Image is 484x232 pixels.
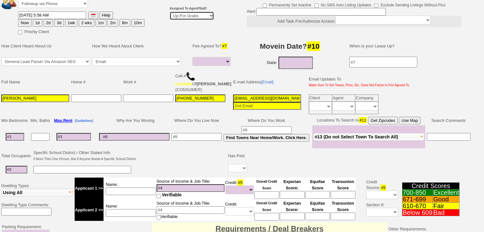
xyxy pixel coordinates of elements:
[332,179,354,190] font: Transunion Score
[104,178,156,199] td: Name:
[1,189,73,196] button: Using All
[433,209,460,216] td: Bad
[156,178,225,199] td: Source of Income & Job Title:
[357,177,399,222] td: Credit Source: Section 8:
[0,177,74,222] td: Dwelling Types Dwelling Type Comments:
[304,71,411,94] td: Email Updates To
[305,213,330,220] input: Ask Customer: Do You Know Your Equifax Credit Score
[197,81,231,86] b: [PERSON_NAME]
[33,157,136,161] font: If More Then One Person, Ask If Anyone Needs A Specific School District
[305,191,330,199] input: Ask Customer: Do You Know Your Equifax Credit Score
[332,201,354,212] font: Transunion Score
[75,199,104,221] td: Applicant 2 >>
[310,201,325,212] font: Equifax Score
[307,41,320,51] span: #10
[332,95,355,102] td: Agent
[0,71,70,94] td: Full Name
[309,83,410,87] font: Make Sure To Set Towns, Price, Etc. Does Not Factor In Fee Agreed To.
[18,30,22,34] input: Priority Client
[30,116,51,125] td: Min. Baths
[233,102,301,110] input: 2nd Email
[313,133,424,141] button: #13 (Do not Select Town To Search All)
[437,0,475,5] a: Disable Client Notes
[70,71,122,94] td: Home #
[98,116,171,125] td: Why Are You Moving
[309,95,332,102] td: Client
[0,116,30,125] td: Min.
[0,37,91,56] td: How Client Heard About Us
[402,209,433,216] td: Below 609
[75,118,93,123] a: [Guidelines]
[310,179,325,190] font: Equifax Score
[464,10,473,16] font: Log
[0,0,24,10] b: [DATE]
[433,196,460,203] td: Good
[317,118,420,123] nobr: Locations To Search In
[75,119,93,123] b: [Guidelines]
[368,117,398,124] button: Get Zipcodes
[32,149,137,163] td: Specific School District / Other Stated Info
[261,80,274,84] a: [Email]
[349,57,417,67] input: #7
[91,37,188,56] td: How We Heard About Client
[247,16,461,27] center: Add Task For/Authorize Access:
[359,117,367,123] span: #11
[174,71,232,94] td: Cell # Of (CONSUMER)
[254,213,279,221] input: Ask Customer: Do You Know Your Overall Credit Score
[3,190,22,195] span: Using All
[157,206,225,214] input: #4
[44,19,53,27] button: 2d
[402,189,433,196] td: 700-850
[225,178,254,199] td: Credit:
[171,116,223,125] td: Where Do You Live Now
[192,37,233,56] td: Fee Agreed To?
[170,7,207,10] b: Assigned To Agent/Staff:
[104,199,156,221] td: Name:
[131,19,145,27] button: 10m
[355,95,379,102] td: Company
[399,117,420,124] button: Use Map
[96,19,106,27] button: 1m
[156,199,225,221] td: Source of Income & Job Title: Verifiable
[54,118,72,123] b: Max.
[238,40,342,52] h3: Movein Date?
[186,72,195,81] img: call.png
[0,149,32,163] td: Total Occupants
[23,62,38,67] a: [Reply]
[175,81,192,86] font: Landline
[23,10,459,61] u: Loremips do sitametcon adipiscinge seddo 9ei Te, Inc Utlabore, ET, 62318 - d {magn-aliquaenim: ad...
[314,1,371,8] label: No SMS Auto Listing Updates
[18,27,49,35] label: Priority Client
[227,149,248,163] td: Has Pets
[75,178,104,199] td: Applicant 1 >>
[254,191,279,199] input: Ask Customer: Do You Know Your Overall Credit Score
[374,1,445,8] label: Exclude Sending Listings Without Pics
[343,37,472,56] td: When is your Lease Up?
[263,4,267,8] input: Permanently Set Inactive
[99,133,170,141] input: #6
[79,19,94,27] button: 2 wks
[122,71,174,94] td: Work #
[315,134,398,139] span: #13 (Do not Select Town To Search All)
[237,179,243,186] span: #5
[225,199,254,221] td: Credit:
[280,191,305,199] input: Ask Customer: Do You Know Your Experian Credit Score
[157,184,225,192] input: #4
[314,4,319,8] input: No SMS Auto Listing Updates
[9,118,28,123] span: Bedrooms
[241,126,292,134] input: #9
[91,13,96,18] img: [calendar icon]
[256,201,277,212] font: Overall Credit Score
[224,134,309,142] button: Find Towns Near Home/Work. Click Here.
[433,203,460,209] td: Fair
[99,11,113,19] button: Help
[6,166,27,173] input: #2
[119,19,130,27] button: 8m
[402,183,460,189] td: Credit Scores
[54,19,64,27] button: 3d
[374,4,378,8] input: Exclude Sending Listings Without Pics
[247,8,461,27] div: Alert:
[256,180,277,190] font: Overall Credit Score
[425,116,472,125] td: Search Comments
[433,189,460,196] td: Excellent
